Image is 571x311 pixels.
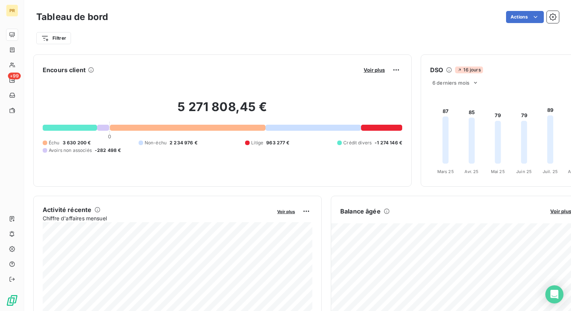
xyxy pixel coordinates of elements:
span: Non-échu [145,139,167,146]
a: +99 [6,74,18,86]
span: 16 jours [455,67,483,73]
tspan: Juin 25 [516,169,532,174]
span: -282 498 € [95,147,121,154]
div: PR [6,5,18,17]
span: 2 234 976 € [170,139,198,146]
button: Voir plus [275,208,297,215]
h2: 5 271 808,45 € [43,99,402,122]
h6: Encours client [43,65,86,74]
tspan: Mai 25 [491,169,505,174]
button: Filtrer [36,32,71,44]
span: Litige [251,139,263,146]
img: Logo LeanPay [6,294,18,306]
h6: Activité récente [43,205,91,214]
tspan: Mars 25 [437,169,454,174]
span: Voir plus [364,67,385,73]
tspan: Avr. 25 [465,169,478,174]
span: 963 277 € [266,139,289,146]
span: 3 630 200 € [63,139,91,146]
span: -1 274 146 € [375,139,402,146]
span: Voir plus [277,209,295,214]
h6: Balance âgée [340,207,381,216]
h3: Tableau de bord [36,10,108,24]
tspan: Juil. 25 [543,169,558,174]
span: Échu [49,139,60,146]
span: Chiffre d'affaires mensuel [43,214,272,222]
h6: DSO [430,65,443,74]
span: Crédit divers [343,139,372,146]
button: Actions [506,11,544,23]
span: 0 [108,133,111,139]
div: Open Intercom Messenger [545,285,563,303]
span: Avoirs non associés [49,147,92,154]
button: Voir plus [361,67,387,73]
span: +99 [8,73,21,79]
span: 6 derniers mois [432,80,469,86]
